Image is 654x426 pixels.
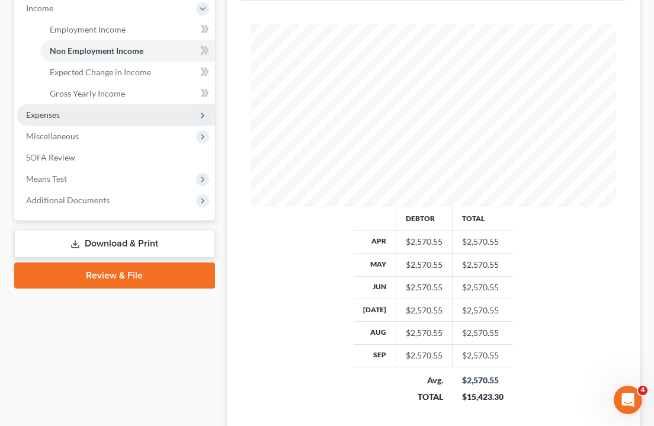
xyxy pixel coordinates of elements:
td: $2,570.55 [453,230,513,253]
div: $2,570.55 [406,281,443,293]
div: $2,570.55 [406,350,443,361]
a: Non Employment Income [40,40,215,62]
span: SOFA Review [26,152,75,162]
th: Aug [354,322,396,344]
div: $15,423.30 [462,391,504,403]
span: Expected Change in Income [50,67,151,77]
div: $2,570.55 [462,374,504,386]
span: Gross Yearly Income [50,88,125,98]
span: 4 [638,386,647,395]
div: Avg. [406,374,443,386]
th: Total [453,207,513,230]
td: $2,570.55 [453,254,513,276]
th: Apr [354,230,396,253]
iframe: Intercom live chat [614,386,642,414]
div: $2,570.55 [406,236,443,248]
a: Employment Income [40,19,215,40]
span: Means Test [26,174,67,184]
th: May [354,254,396,276]
td: $2,570.55 [453,299,513,321]
div: TOTAL [406,391,443,403]
th: Jun [354,276,396,299]
span: Expenses [26,110,60,120]
td: $2,570.55 [453,322,513,344]
a: SOFA Review [17,147,215,168]
a: Gross Yearly Income [40,83,215,104]
span: Miscellaneous [26,131,79,141]
div: $2,570.55 [406,327,443,339]
span: Employment Income [50,24,126,34]
div: $2,570.55 [406,305,443,316]
span: Non Employment Income [50,46,143,56]
th: Debtor [396,207,453,230]
td: $2,570.55 [453,344,513,367]
td: $2,570.55 [453,276,513,299]
a: Review & File [14,262,215,289]
a: Download & Print [14,230,215,258]
div: $2,570.55 [406,259,443,271]
a: Expected Change in Income [40,62,215,83]
th: [DATE] [354,299,396,321]
th: Sep [354,344,396,367]
span: Additional Documents [26,195,110,205]
span: Income [26,3,53,13]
